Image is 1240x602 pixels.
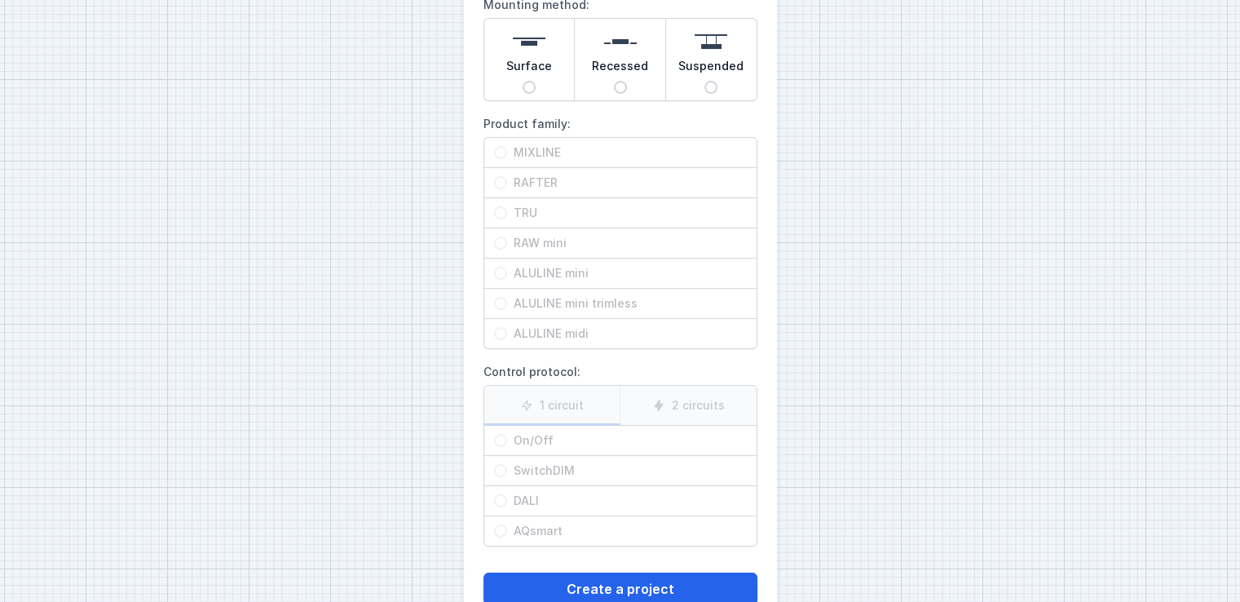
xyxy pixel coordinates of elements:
[614,81,627,94] input: Recessed
[592,58,648,81] span: Recessed
[604,25,637,58] img: recessed.svg
[704,81,717,94] input: Suspended
[678,58,744,81] span: Suspended
[695,25,727,58] img: suspended.svg
[483,111,757,349] label: Product family:
[513,25,545,58] img: surface.svg
[523,81,536,94] input: Surface
[506,58,552,81] span: Surface
[483,359,757,547] label: Control protocol:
